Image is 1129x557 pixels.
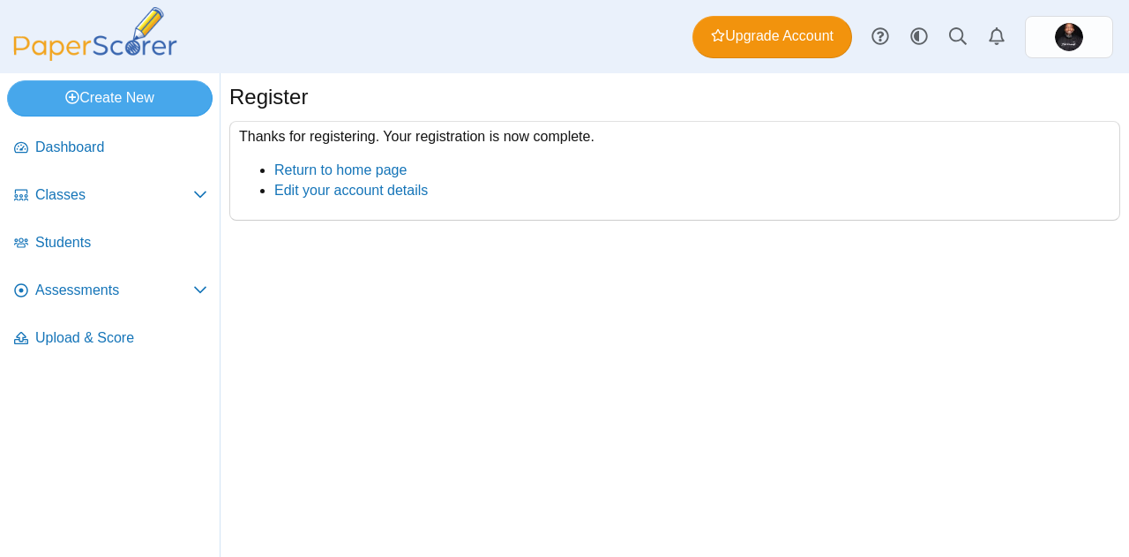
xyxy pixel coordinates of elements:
[7,175,214,217] a: Classes
[7,318,214,360] a: Upload & Score
[692,16,852,58] a: Upgrade Account
[274,162,407,177] a: Return to home page
[1055,23,1083,51] img: ps.eWvBCeSY5U6aZgRF
[7,7,183,61] img: PaperScorer
[35,233,207,252] span: Students
[7,127,214,169] a: Dashboard
[35,185,193,205] span: Classes
[7,49,183,64] a: PaperScorer
[1025,16,1113,58] a: ps.eWvBCeSY5U6aZgRF
[7,222,214,265] a: Students
[229,82,308,112] h1: Register
[977,18,1016,56] a: Alerts
[35,281,193,300] span: Assessments
[35,138,207,157] span: Dashboard
[229,121,1120,221] div: Thanks for registering. Your registration is now complete.
[7,80,213,116] a: Create New
[1055,23,1083,51] span: Patavious Sorrell
[35,328,207,348] span: Upload & Score
[711,26,834,46] span: Upgrade Account
[274,183,428,198] a: Edit your account details
[7,270,214,312] a: Assessments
